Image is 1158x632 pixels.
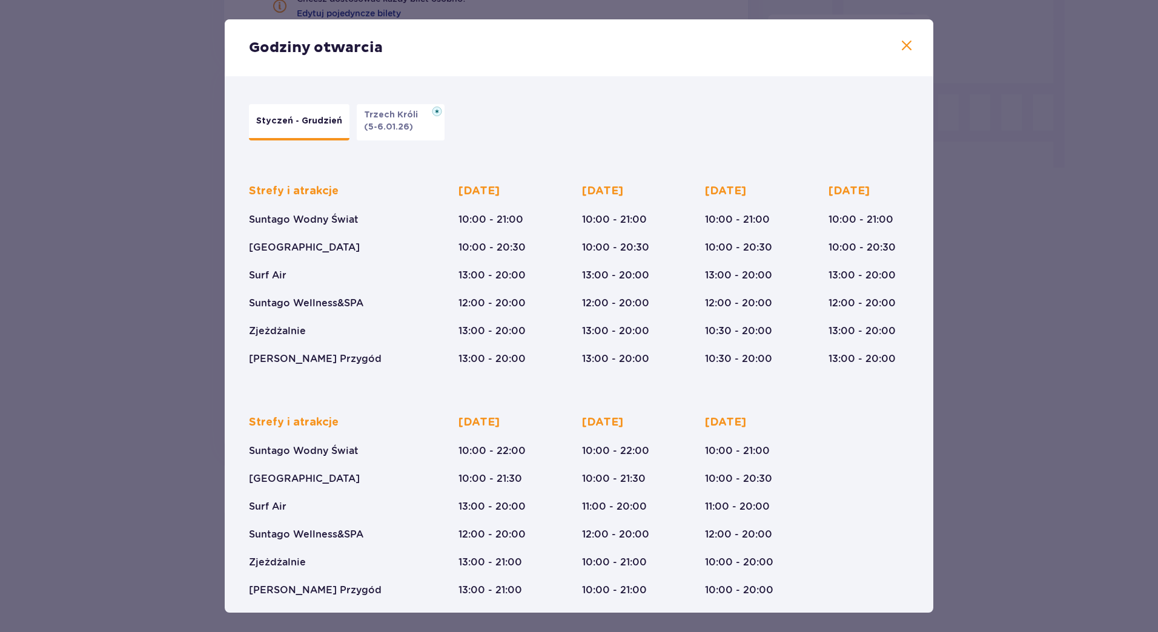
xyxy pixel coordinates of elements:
p: Godziny otwarcia [249,39,383,57]
p: 13:00 - 20:00 [458,352,526,366]
p: 13:00 - 20:00 [458,500,526,513]
p: 10:00 - 20:30 [705,241,772,254]
p: 13:00 - 21:00 [458,556,522,569]
p: 10:00 - 21:00 [582,584,647,597]
p: 10:00 - 20:30 [582,241,649,254]
p: 10:00 - 22:00 [458,444,526,458]
p: 10:00 - 20:30 [458,241,526,254]
p: 13:00 - 20:00 [458,324,526,338]
p: Trzech Króli [364,109,425,121]
p: 10:00 - 21:30 [582,472,646,486]
p: [DATE] [582,415,623,430]
p: 12:00 - 20:00 [582,528,649,541]
button: Styczeń - Grudzień [249,104,349,140]
p: 10:00 - 20:30 [705,472,772,486]
p: Strefy i atrakcje [249,415,339,430]
p: 10:00 - 21:30 [458,472,522,486]
p: 13:00 - 21:00 [458,584,522,597]
p: [GEOGRAPHIC_DATA] [249,241,360,254]
p: 13:00 - 20:00 [829,324,896,338]
p: 13:00 - 20:00 [582,324,649,338]
button: Trzech Króli(5-6.01.26) [357,104,445,140]
p: 13:00 - 20:00 [829,352,896,366]
p: Suntago Wellness&SPA [249,297,363,310]
p: 12:00 - 20:00 [582,297,649,310]
p: [PERSON_NAME] Przygód [249,584,382,597]
p: 12:00 - 20:00 [458,528,526,541]
p: [GEOGRAPHIC_DATA] [249,472,360,486]
p: 10:00 - 21:00 [705,213,770,226]
p: [DATE] [582,184,623,199]
p: Surf Air [249,269,286,282]
p: [DATE] [458,415,500,430]
p: 13:00 - 20:00 [582,352,649,366]
p: 12:00 - 20:00 [458,297,526,310]
p: 13:00 - 20:00 [582,269,649,282]
p: 10:30 - 20:00 [705,324,772,338]
p: [DATE] [458,184,500,199]
p: Suntago Wodny Świat [249,213,359,226]
p: Suntago Wellness&SPA [249,528,363,541]
p: [DATE] [705,184,746,199]
p: 12:00 - 20:00 [705,528,772,541]
p: 12:00 - 20:00 [829,297,896,310]
p: [PERSON_NAME] Przygód [249,352,382,366]
p: 10:00 - 20:00 [705,584,773,597]
p: 10:00 - 20:00 [705,556,773,569]
p: 12:00 - 20:00 [705,297,772,310]
p: [DATE] [829,184,870,199]
p: Zjeżdżalnie [249,324,306,338]
p: Surf Air [249,500,286,513]
p: 10:00 - 21:00 [829,213,893,226]
p: Zjeżdżalnie [249,556,306,569]
p: 10:00 - 20:30 [829,241,896,254]
p: 11:00 - 20:00 [705,500,770,513]
p: Strefy i atrakcje [249,184,339,199]
p: 11:00 - 20:00 [582,500,647,513]
p: 10:30 - 20:00 [705,352,772,366]
p: 10:00 - 22:00 [582,444,649,458]
p: 10:00 - 21:00 [458,213,523,226]
p: 13:00 - 20:00 [829,269,896,282]
p: [DATE] [705,415,746,430]
p: Suntago Wodny Świat [249,444,359,458]
p: 10:00 - 21:00 [582,556,647,569]
p: 10:00 - 21:00 [582,213,647,226]
p: Styczeń - Grudzień [256,115,342,127]
p: (5-6.01.26) [364,121,413,133]
p: 10:00 - 21:00 [705,444,770,458]
p: 13:00 - 20:00 [705,269,772,282]
p: 13:00 - 20:00 [458,269,526,282]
